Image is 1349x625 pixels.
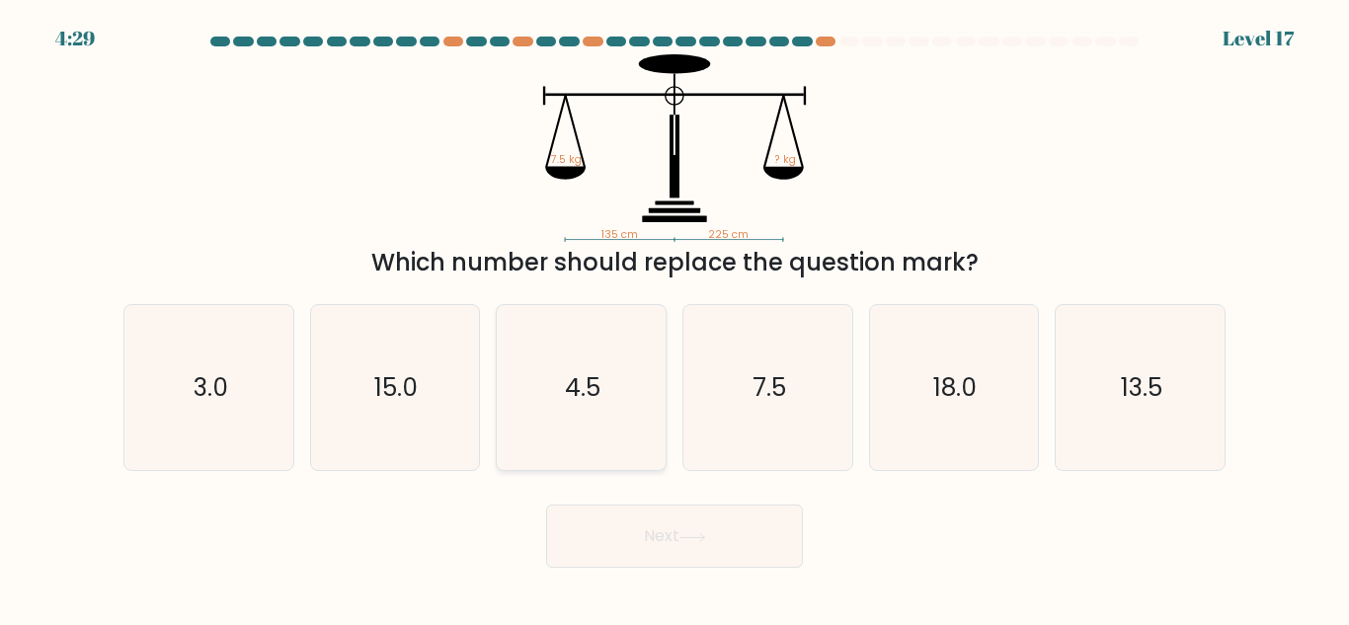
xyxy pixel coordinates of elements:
[753,370,786,405] text: 7.5
[708,227,749,242] tspan: 225 cm
[775,152,796,167] tspan: ? kg
[193,370,227,405] text: 3.0
[1121,370,1162,405] text: 13.5
[565,370,600,405] text: 4.5
[1223,24,1294,53] div: Level 17
[546,505,803,568] button: Next
[601,227,638,242] tspan: 135 cm
[934,370,978,405] text: 18.0
[551,152,582,167] tspan: 7.5 kg
[135,245,1214,280] div: Which number should replace the question mark?
[375,370,419,405] text: 15.0
[55,24,95,53] div: 4:29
